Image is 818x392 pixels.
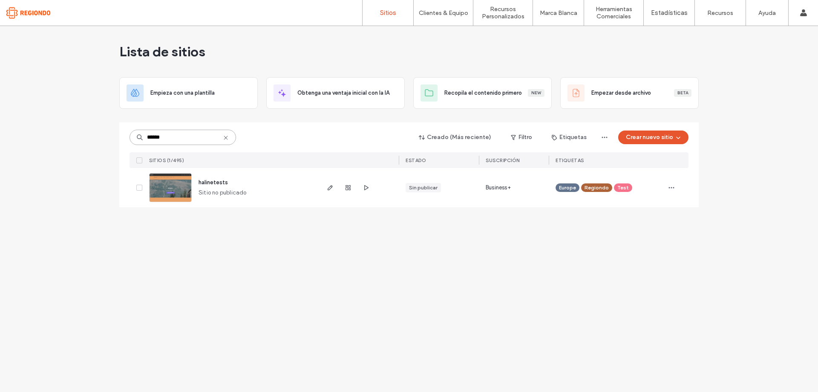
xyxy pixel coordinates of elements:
button: Filtro [502,131,541,144]
div: Sin publicar [409,184,438,192]
div: New [528,89,544,97]
span: Regiondo [585,184,609,192]
label: Sitios [380,9,396,17]
button: Creado (Más reciente) [412,131,499,144]
div: Empezar desde archivoBeta [560,77,699,109]
label: Recursos Personalizados [473,6,533,20]
button: Etiquetas [544,131,594,144]
div: Obtenga una ventaja inicial con la IA [266,77,405,109]
span: Test [617,184,629,192]
label: Clientes & Equipo [419,9,468,17]
span: Europe [559,184,576,192]
span: ESTADO [406,157,426,163]
button: Crear nuevo sitio [618,131,688,144]
a: halinetests [199,179,228,186]
div: Recopila el contenido primeroNew [413,77,552,109]
span: Suscripción [486,157,520,163]
span: Empezar desde archivo [591,89,651,97]
span: ETIQUETAS [556,157,584,163]
span: Recopila el contenido primero [444,89,522,97]
label: Marca Blanca [540,9,577,17]
span: Empieza con una plantilla [150,89,215,97]
span: Lista de sitios [119,43,205,60]
span: SITIOS (1/495) [149,157,184,163]
label: Recursos [707,9,733,17]
label: Herramientas Comerciales [584,6,643,20]
div: Empieza con una plantilla [119,77,258,109]
label: Ayuda [758,9,776,17]
label: Estadísticas [651,9,688,17]
span: Business+ [486,183,511,192]
span: Ayuda [18,6,42,14]
span: Sitio no publicado [199,189,247,197]
div: Beta [674,89,691,97]
span: Obtenga una ventaja inicial con la IA [297,89,389,97]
